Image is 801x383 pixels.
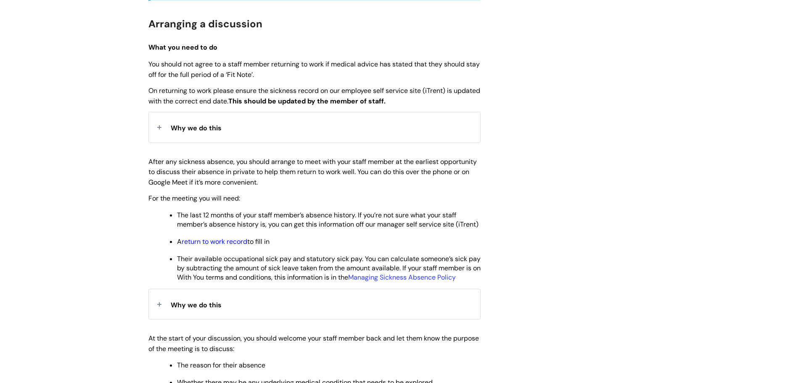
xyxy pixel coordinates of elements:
a: return to work record [182,237,247,246]
span: Why we do this [171,124,222,132]
a: Managing Sickness Absence Policy [348,273,456,282]
span: After any sickness absence, you should arrange to meet with your staff member at the earliest opp... [148,157,477,187]
span: On returning to work please ensure the sickness record on our employee self service site (iTrent)... [148,86,480,106]
span: At the start of your discussion, you should welcome your staff member back and let them know the ... [148,334,479,353]
span: The reason for their absence [177,361,265,370]
span: Their available occupational sick pay and statutory sick pay. You can calculate someone’s sick pa... [177,254,481,282]
span: Why we do this [171,301,222,309]
span: A to fill in [177,237,270,246]
span: The last 12 months of your staff member’s absence history. If you’re not sure what your staff mem... [177,211,478,229]
span: Arranging a discussion [148,17,262,30]
strong: This should be updated by the member of staff. [228,97,386,106]
span: You should not agree to a staff member returning to work if medical advice has stated that they s... [148,60,480,79]
span: What you need to do [148,43,217,52]
span: For the meeting you will need: [148,194,240,203]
